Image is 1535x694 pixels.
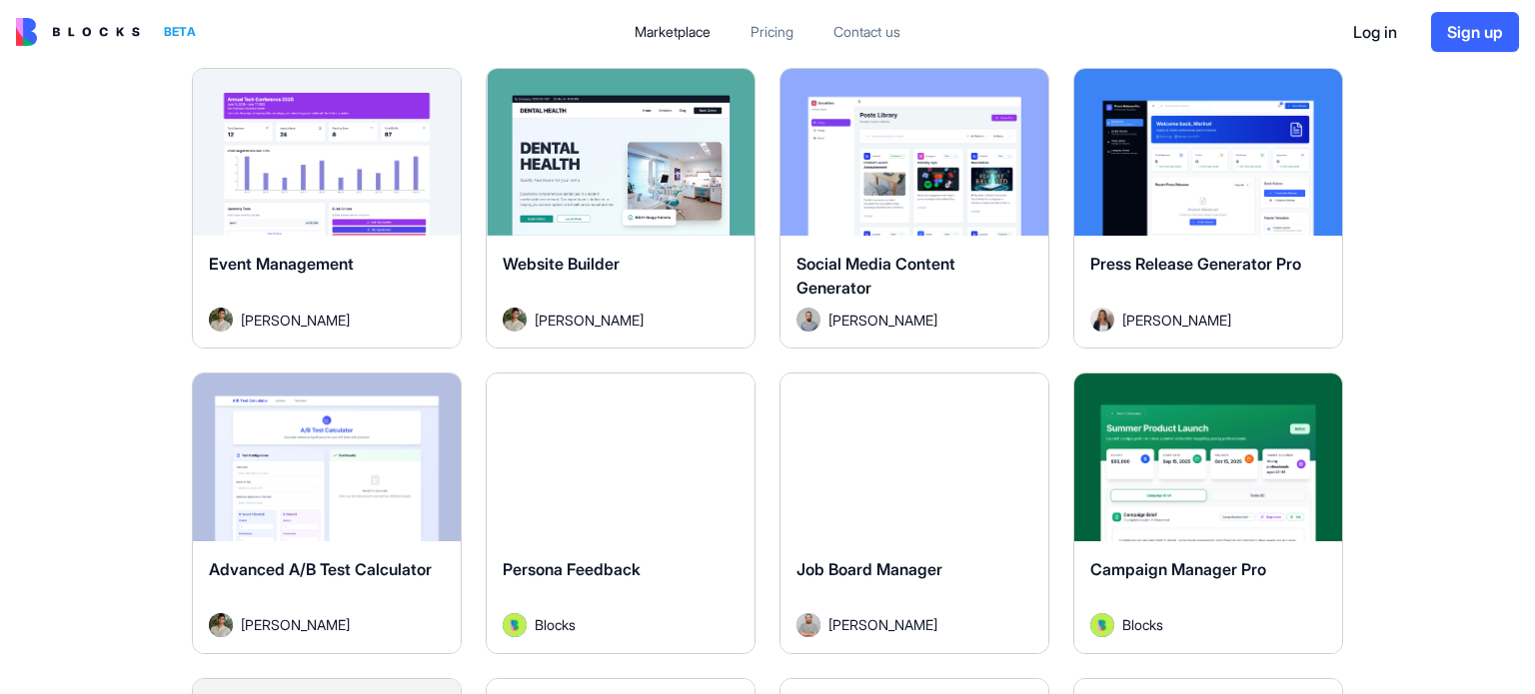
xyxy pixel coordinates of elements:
[192,68,462,349] a: Event ManagementAvatar[PERSON_NAME]
[503,308,527,332] img: Avatar
[1122,310,1231,331] span: [PERSON_NAME]
[817,14,916,50] a: Contact us
[1090,559,1266,579] span: Campaign Manager Pro
[16,18,140,46] img: logo
[796,613,820,637] img: Avatar
[828,310,937,331] span: [PERSON_NAME]
[1090,254,1301,274] span: Press Release Generator Pro
[209,308,233,332] img: Avatar
[1431,12,1519,52] button: Sign up
[503,613,527,637] img: Avatar
[241,614,350,635] span: [PERSON_NAME]
[779,68,1049,349] a: Social Media Content GeneratorAvatar[PERSON_NAME]
[735,14,809,50] a: Pricing
[619,14,727,50] a: Marketplace
[503,559,641,579] span: Persona Feedback
[796,308,820,332] img: Avatar
[751,22,793,42] div: Pricing
[833,22,900,42] div: Contact us
[535,310,644,331] span: [PERSON_NAME]
[16,18,204,46] a: BETA
[486,68,756,349] a: Website BuilderAvatar[PERSON_NAME]
[796,559,942,579] span: Job Board Manager
[1073,68,1343,349] a: Press Release Generator ProAvatar[PERSON_NAME]
[779,372,1049,654] a: Job Board ManagerAvatar[PERSON_NAME]
[828,614,937,635] span: [PERSON_NAME]
[192,372,462,654] a: Advanced A/B Test CalculatorAvatar[PERSON_NAME]
[796,254,955,298] span: Social Media Content Generator
[1122,614,1163,635] span: Blocks
[1073,372,1343,654] a: Campaign Manager ProAvatarBlocks
[209,613,233,637] img: Avatar
[1335,12,1415,52] button: Log in
[241,310,350,331] span: [PERSON_NAME]
[156,18,204,46] div: BETA
[209,254,354,274] span: Event Management
[635,22,711,42] div: Marketplace
[209,559,432,579] span: Advanced A/B Test Calculator
[1090,308,1114,332] img: Avatar
[503,254,620,274] span: Website Builder
[1090,613,1114,637] img: Avatar
[535,614,576,635] span: Blocks
[486,372,756,654] a: Persona FeedbackAvatarBlocks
